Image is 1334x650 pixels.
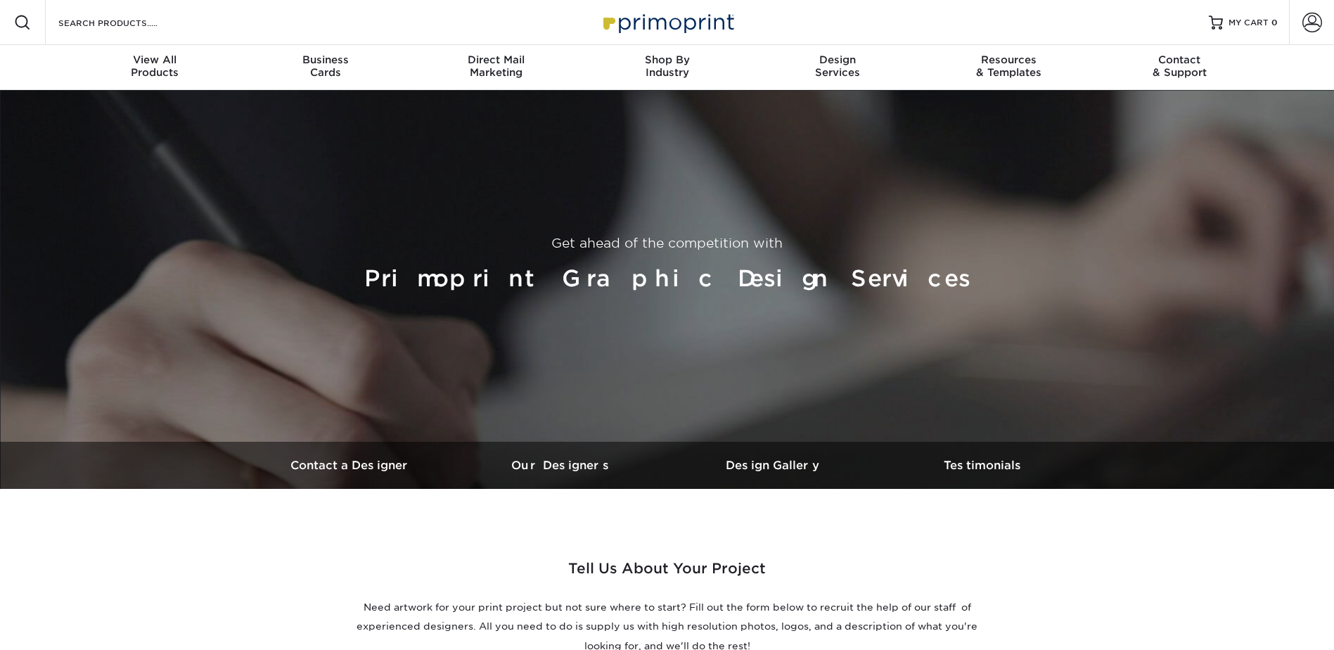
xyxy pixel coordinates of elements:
a: Direct MailMarketing [411,45,582,90]
h1: Primoprint Graphic Design Services [251,259,1084,298]
a: Resources& Templates [923,45,1094,90]
a: Design Gallery [667,442,878,489]
h2: Tell Us About Your Project [351,556,984,592]
a: Our Designers [456,442,667,489]
span: Design [752,53,923,66]
a: View AllProducts [70,45,240,90]
h3: Design Gallery [667,459,878,472]
a: Contact a Designer [245,442,456,489]
img: Primoprint [597,7,738,37]
p: Get ahead of the competition with [251,234,1084,253]
span: Contact [1094,53,1265,66]
h3: Our Designers [456,459,667,472]
span: Shop By [582,53,752,66]
span: Resources [923,53,1094,66]
input: SEARCH PRODUCTS..... [57,14,194,31]
span: Business [240,53,411,66]
a: BusinessCards [240,45,411,90]
div: Marketing [411,53,582,79]
a: Shop ByIndustry [582,45,752,90]
div: Industry [582,53,752,79]
div: & Support [1094,53,1265,79]
span: Direct Mail [411,53,582,66]
h3: Testimonials [878,459,1089,472]
span: MY CART [1229,17,1269,29]
div: Services [752,53,923,79]
a: Testimonials [878,442,1089,489]
span: 0 [1271,18,1278,27]
h3: Contact a Designer [245,459,456,472]
a: Contact& Support [1094,45,1265,90]
div: Products [70,53,240,79]
span: View All [70,53,240,66]
div: & Templates [923,53,1094,79]
div: Cards [240,53,411,79]
a: DesignServices [752,45,923,90]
